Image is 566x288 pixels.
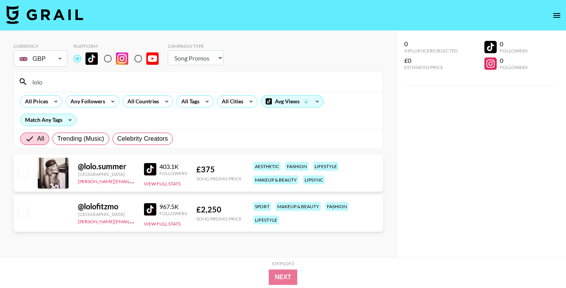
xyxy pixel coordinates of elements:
[78,177,192,184] a: [PERSON_NAME][EMAIL_ADDRESS][DOMAIN_NAME]
[78,217,192,224] a: [PERSON_NAME][EMAIL_ADDRESS][DOMAIN_NAME]
[276,202,321,211] div: makeup & beauty
[28,76,378,88] input: Search by User Name
[146,52,159,65] img: YouTube
[261,96,323,107] div: Avg Views
[144,203,156,216] img: TikTok
[159,203,187,211] div: 967.5K
[144,221,181,227] button: View Full Stats
[57,134,104,143] span: Trending (Music)
[37,134,44,143] span: All
[196,176,242,182] div: Song Promo Price
[177,96,201,107] div: All Tags
[159,170,187,176] div: Followers
[303,175,325,184] div: lipsync
[404,40,458,48] div: 0
[123,96,161,107] div: All Countries
[78,202,135,211] div: @ lolofitzmo
[196,216,242,222] div: Song Promo Price
[500,57,527,64] div: 0
[144,163,156,175] img: TikTok
[78,211,135,217] div: [GEOGRAPHIC_DATA]
[20,96,50,107] div: All Prices
[168,43,224,49] div: Campaign Type
[269,269,298,285] button: Next
[549,8,564,23] button: open drawer
[159,211,187,216] div: Followers
[196,165,242,174] div: £ 375
[66,96,107,107] div: Any Followers
[313,162,338,171] div: lifestyle
[404,48,458,54] div: Influencers Selected
[159,163,187,170] div: 403.1K
[74,43,165,49] div: Platform
[116,52,128,65] img: Instagram
[13,43,67,49] div: Currency
[253,162,281,171] div: aesthetic
[253,202,271,211] div: sport
[500,48,527,54] div: Followers
[272,261,294,266] div: Step 1 of 2
[78,171,135,177] div: [GEOGRAPHIC_DATA]
[285,162,308,171] div: fashion
[20,114,76,126] div: Match Any Tags
[6,5,83,24] img: Grail Talent
[404,64,458,70] div: Estimated Price
[253,175,298,184] div: makeup & beauty
[253,216,279,224] div: lifestyle
[500,64,527,70] div: Followers
[117,134,168,143] span: Celebrity Creators
[500,40,527,48] div: 0
[85,52,98,65] img: TikTok
[15,52,66,66] div: GBP
[78,162,135,171] div: @ lolo.summer
[144,181,181,187] button: View Full Stats
[196,205,242,214] div: £ 2,250
[217,96,245,107] div: All Cities
[404,57,458,64] div: £0
[527,249,557,279] iframe: Drift Widget Chat Controller
[325,202,348,211] div: fashion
